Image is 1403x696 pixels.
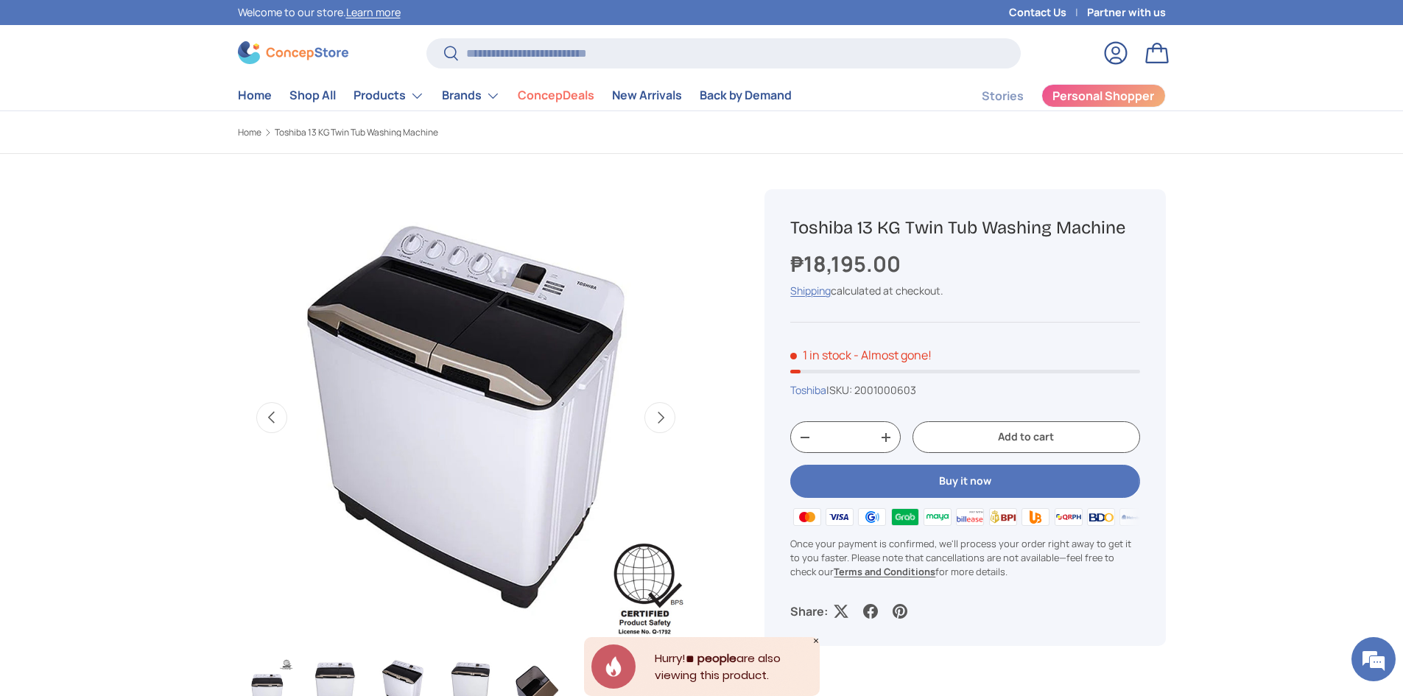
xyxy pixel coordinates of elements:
[612,81,682,110] a: New Arrivals
[921,505,954,527] img: maya
[790,537,1139,580] p: Once your payment is confirmed, we'll process your order right away to get it to you faster. Plea...
[238,81,792,110] nav: Primary
[790,283,1139,298] div: calculated at checkout.
[1019,505,1052,527] img: ubp
[913,421,1139,453] button: Add to cart
[700,81,792,110] a: Back by Demand
[238,128,261,137] a: Home
[77,82,247,102] div: Chat with us now
[518,81,594,110] a: ConcepDeals
[823,505,856,527] img: visa
[238,4,401,21] p: Welcome to our store.
[854,347,932,363] p: - Almost gone!
[433,81,509,110] summary: Brands
[1087,4,1166,21] a: Partner with us
[790,249,904,278] strong: ₱18,195.00
[854,383,916,397] span: 2001000603
[790,602,828,620] p: Share:
[790,505,823,527] img: master
[238,126,730,139] nav: Breadcrumbs
[954,505,986,527] img: billease
[7,402,281,454] textarea: Type your message and hit 'Enter'
[346,5,401,19] a: Learn more
[790,465,1139,498] button: Buy it now
[856,505,888,527] img: gcash
[790,347,851,363] span: 1 in stock
[1041,84,1166,108] a: Personal Shopper
[1085,505,1117,527] img: bdo
[790,217,1139,239] h1: Toshiba 13 KG Twin Tub Washing Machine
[289,81,336,110] a: Shop All
[982,82,1024,110] a: Stories
[242,7,277,43] div: Minimize live chat window
[238,81,272,110] a: Home
[1117,505,1150,527] img: metrobank
[987,505,1019,527] img: bpi
[812,637,820,644] div: Close
[946,81,1166,110] nav: Secondary
[1009,4,1087,21] a: Contact Us
[790,284,831,298] a: Shipping
[345,81,433,110] summary: Products
[834,565,935,578] a: Terms and Conditions
[1052,505,1084,527] img: qrph
[238,41,348,64] img: ConcepStore
[826,383,916,397] span: |
[85,186,203,334] span: We're online!
[888,505,921,527] img: grabpay
[275,128,438,137] a: Toshiba 13 KG Twin Tub Washing Machine
[790,383,826,397] a: Toshiba
[1052,90,1154,102] span: Personal Shopper
[829,383,852,397] span: SKU:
